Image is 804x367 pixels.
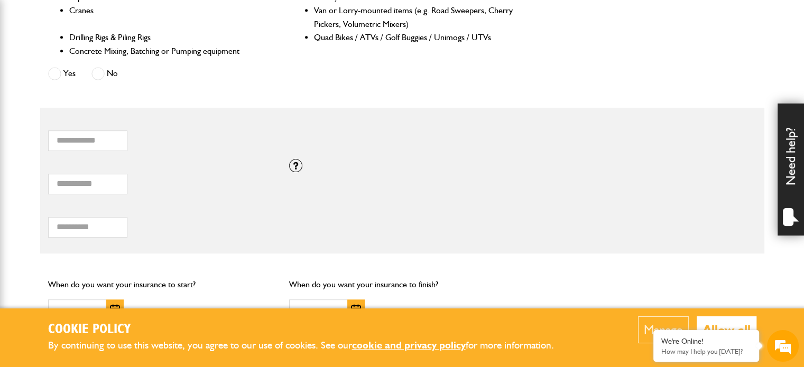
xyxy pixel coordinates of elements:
li: Van or Lorry-mounted items (e.g. Road Sweepers, Cherry Pickers, Volumetric Mixers) [314,4,514,31]
div: Minimize live chat window [173,5,199,31]
p: When do you want your insurance to start? [48,278,274,291]
li: Quad Bikes / ATVs / Golf Buggies / Unimogs / UTVs [314,31,514,44]
label: No [91,67,118,80]
p: By continuing to use this website, you agree to our use of cookies. See our for more information. [48,337,571,354]
p: When do you want your insurance to finish? [289,278,515,291]
p: How may I help you today? [661,347,751,355]
img: Choose date [351,304,361,315]
button: Manage [638,316,689,343]
a: cookie and privacy policy [352,339,466,351]
input: Enter your phone number [14,160,193,183]
input: Enter your email address [14,129,193,152]
img: Choose date [110,304,120,315]
li: Cranes [69,4,270,31]
img: d_20077148190_company_1631870298795_20077148190 [18,59,44,73]
textarea: Type your message and hit 'Enter' [14,191,193,278]
button: Allow all [697,316,756,343]
div: Chat with us now [55,59,178,73]
li: Drilling Rigs & Piling Rigs [69,31,270,44]
em: Start Chat [144,287,192,302]
li: Concrete Mixing, Batching or Pumping equipment [69,44,270,58]
div: We're Online! [661,337,751,346]
div: Need help? [778,103,804,236]
input: Enter your last name [14,98,193,121]
label: Yes [48,67,76,80]
h2: Cookie Policy [48,322,571,338]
